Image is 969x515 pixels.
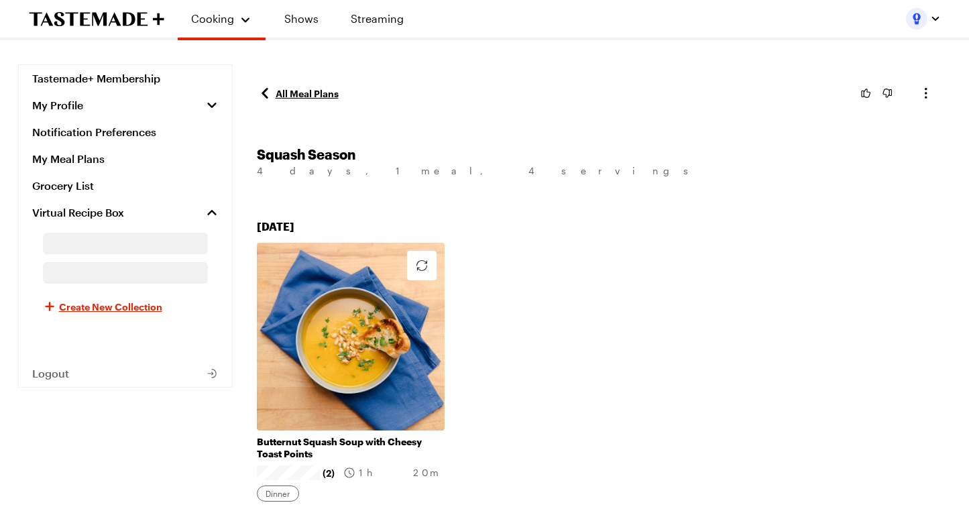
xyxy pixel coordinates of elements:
span: 4 days , 1 meal , 4 servings [257,165,703,176]
a: All Meal Plans [257,85,339,101]
button: Profile picture [906,8,941,30]
button: Logout [19,360,232,387]
button: up vote button [858,86,874,101]
h1: Squash Season [257,146,952,162]
span: Cooking [191,12,234,25]
button: Cooking [191,5,252,32]
span: Virtual Recipe Box [32,206,124,219]
button: down vote button [879,86,895,101]
button: My Profile [19,92,232,119]
button: Create New Collection [19,290,232,323]
a: Virtual Recipe Box [19,199,232,226]
span: Create New Collection [59,300,162,313]
img: Profile picture [906,8,927,30]
span: [DATE] [257,220,294,233]
a: Tastemade+ Membership [19,65,232,92]
span: My Profile [32,99,83,112]
a: Notification Preferences [19,119,232,146]
a: Grocery List [19,172,232,199]
a: To Tastemade Home Page [29,11,164,27]
span: Logout [32,367,69,380]
a: Butternut Squash Soup with Cheesy Toast Points [257,436,445,460]
a: My Meal Plans [19,146,232,172]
